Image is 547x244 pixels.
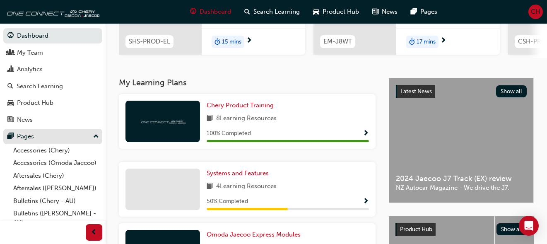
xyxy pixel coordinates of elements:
a: Dashboard [3,28,102,43]
span: guage-icon [7,32,14,40]
a: Product Hub [3,95,102,111]
span: people-icon [7,49,14,57]
span: CH [531,7,540,17]
span: 50 % Completed [207,197,248,206]
a: Latest NewsShow all2024 Jaecoo J7 Track (EX) reviewNZ Autocar Magazine - We drive the J7. [389,78,534,203]
button: Show Progress [363,128,369,139]
button: Show Progress [363,196,369,207]
span: 2024 Jaecoo J7 Track (EX) review [396,174,527,184]
a: My Team [3,45,102,60]
span: Chery Product Training [207,101,274,109]
span: car-icon [313,7,320,17]
span: Product Hub [400,226,432,233]
div: Analytics [17,65,43,74]
span: book-icon [207,114,213,124]
a: Analytics [3,62,102,77]
span: news-icon [373,7,379,17]
img: oneconnect [4,3,99,20]
span: book-icon [207,181,213,192]
span: Product Hub [323,7,359,17]
span: next-icon [246,37,252,45]
div: News [17,115,33,125]
button: Pages [3,129,102,144]
span: NZ Autocar Magazine - We drive the J7. [396,183,527,193]
span: pages-icon [7,133,14,140]
span: search-icon [7,83,13,90]
span: Systems and Features [207,169,269,177]
a: Bulletins ([PERSON_NAME] - AU) [10,207,102,229]
span: car-icon [7,99,14,107]
span: search-icon [245,7,251,17]
span: Show Progress [363,198,369,205]
span: Show Progress [363,130,369,138]
span: News [382,7,398,17]
div: Pages [17,132,34,141]
span: duration-icon [214,36,220,47]
a: News [3,112,102,128]
a: Aftersales (Chery) [10,169,102,182]
span: EM-J8WT [323,37,352,46]
span: prev-icon [91,227,97,238]
a: pages-iconPages [405,3,444,20]
span: 17 mins [417,37,436,47]
button: Show all [496,223,528,235]
div: My Team [17,48,43,58]
span: SHS-PROD-EL [129,37,170,46]
span: Omoda Jaecoo Express Modules [207,231,301,238]
span: 15 mins [222,37,241,47]
a: Omoda Jaecoo Express Modules [207,230,304,239]
a: Systems and Features [207,169,272,178]
a: Product HubShow all [395,223,527,236]
button: CH [528,5,543,19]
a: Aftersales ([PERSON_NAME]) [10,182,102,195]
span: news-icon [7,116,14,124]
a: Search Learning [3,79,102,94]
span: pages-icon [411,7,417,17]
a: Accessories (Chery) [10,144,102,157]
a: Latest NewsShow all [396,85,527,98]
span: Search Learning [254,7,300,17]
a: search-iconSearch Learning [238,3,307,20]
div: Open Intercom Messenger [519,216,539,236]
span: next-icon [440,37,446,45]
button: Show all [496,85,527,97]
a: Accessories (Omoda Jaecoo) [10,157,102,169]
h3: My Learning Plans [119,78,376,87]
span: duration-icon [409,36,415,47]
span: chart-icon [7,66,14,73]
span: Latest News [400,88,432,95]
a: Chery Product Training [207,101,277,110]
div: Search Learning [17,82,63,91]
div: Product Hub [17,98,53,108]
span: Pages [421,7,438,17]
span: guage-icon [190,7,197,17]
span: 100 % Completed [207,129,251,138]
a: guage-iconDashboard [184,3,238,20]
img: oneconnect [140,117,186,125]
span: Dashboard [200,7,231,17]
span: 4 Learning Resources [216,181,277,192]
button: DashboardMy TeamAnalyticsSearch LearningProduct HubNews [3,27,102,129]
span: 8 Learning Resources [216,114,277,124]
a: news-iconNews [366,3,405,20]
a: Bulletins (Chery - AU) [10,195,102,208]
span: up-icon [93,131,99,142]
a: car-iconProduct Hub [307,3,366,20]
